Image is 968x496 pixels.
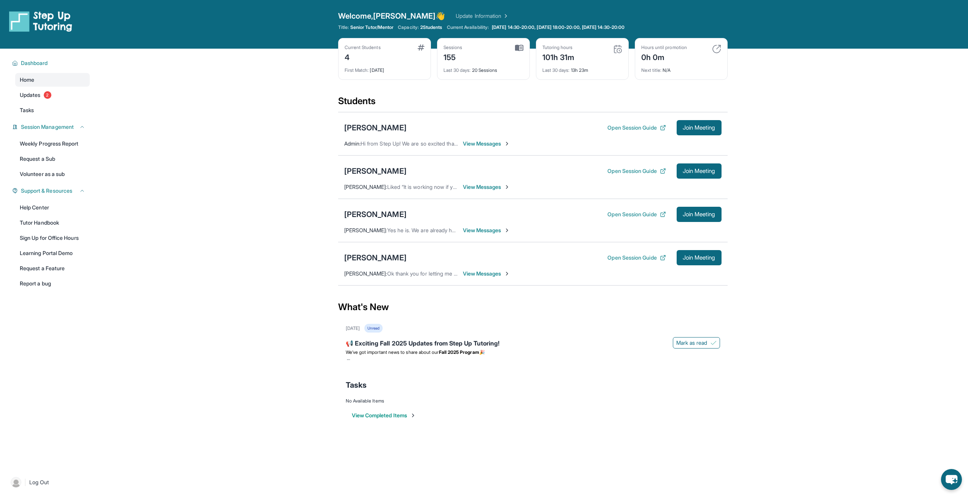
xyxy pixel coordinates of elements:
[542,51,575,63] div: 101h 31m
[15,277,90,290] a: Report a bug
[15,88,90,102] a: Updates2
[677,207,722,222] button: Join Meeting
[15,246,90,260] a: Learning Portal Demo
[641,44,687,51] div: Hours until promotion
[344,140,361,147] span: Admin :
[456,12,509,20] a: Update Information
[361,140,933,147] span: Hi from Step Up! We are so excited that you are matched with one another. Please use this space t...
[492,24,625,30] span: [DATE] 14:30-20:00, [DATE] 18:00-20:00, [DATE] 14:30-20:00
[398,24,419,30] span: Capacity:
[29,479,49,486] span: Log Out
[346,349,439,355] span: We’ve got important news to share about our
[18,187,85,195] button: Support & Resources
[20,76,34,84] span: Home
[15,152,90,166] a: Request a Sub
[8,474,90,491] a: |Log Out
[346,325,360,331] div: [DATE]
[479,349,485,355] span: 🎉
[607,167,666,175] button: Open Session Guide
[18,123,85,131] button: Session Management
[677,250,722,265] button: Join Meeting
[641,67,662,73] span: Next title :
[387,184,542,190] span: Liked “It is working now if you can have [PERSON_NAME] rejoin”
[350,24,393,30] span: Senior Tutor/Mentor
[364,324,383,333] div: Unread
[344,209,407,220] div: [PERSON_NAME]
[346,398,720,404] div: No Available Items
[676,339,707,347] span: Mark as read
[15,103,90,117] a: Tasks
[338,11,445,21] span: Welcome, [PERSON_NAME] 👋
[418,44,424,51] img: card
[15,261,90,275] a: Request a Feature
[712,44,721,54] img: card
[344,166,407,176] div: [PERSON_NAME]
[344,184,387,190] span: [PERSON_NAME] :
[346,380,367,390] span: Tasks
[15,137,90,151] a: Weekly Progress Report
[20,106,34,114] span: Tasks
[387,270,570,277] span: Ok thank you for letting me know. I hope all is well and I will see him [DATE].
[15,73,90,87] a: Home
[338,24,349,30] span: Title:
[607,254,666,261] button: Open Session Guide
[44,91,51,99] span: 2
[501,12,509,20] img: Chevron Right
[18,59,85,67] button: Dashboard
[338,290,728,324] div: What's New
[352,412,416,419] button: View Completed Items
[683,125,715,130] span: Join Meeting
[463,227,510,234] span: View Messages
[677,163,722,179] button: Join Meeting
[15,201,90,214] a: Help Center
[15,216,90,230] a: Tutor Handbook
[607,124,666,132] button: Open Session Guide
[673,337,720,349] button: Mark as read
[21,59,48,67] span: Dashboard
[387,227,495,233] span: Yes he is. We are already home. I will tell him
[463,140,510,147] span: View Messages
[613,44,622,54] img: card
[345,51,381,63] div: 4
[515,44,523,51] img: card
[345,63,424,73] div: [DATE]
[344,270,387,277] span: [PERSON_NAME] :
[338,95,728,112] div: Students
[443,67,471,73] span: Last 30 days :
[504,227,510,233] img: Chevron-Right
[346,339,720,349] div: 📢 Exciting Fall 2025 Updates from Step Up Tutoring!
[641,51,687,63] div: 0h 0m
[683,169,715,173] span: Join Meeting
[542,44,575,51] div: Tutoring hours
[683,255,715,260] span: Join Meeting
[463,183,510,191] span: View Messages
[443,63,523,73] div: 20 Sessions
[20,91,41,99] span: Updates
[941,469,962,490] button: chat-button
[439,349,479,355] strong: Fall 2025 Program
[504,271,510,277] img: Chevron-Right
[607,211,666,218] button: Open Session Guide
[504,184,510,190] img: Chevron-Right
[345,67,369,73] span: First Match :
[463,270,510,277] span: View Messages
[24,478,26,487] span: |
[344,122,407,133] div: [PERSON_NAME]
[15,231,90,245] a: Sign Up for Office Hours
[15,167,90,181] a: Volunteer as a sub
[677,120,722,135] button: Join Meeting
[9,11,72,32] img: logo
[490,24,626,30] a: [DATE] 14:30-20:00, [DATE] 18:00-20:00, [DATE] 14:30-20:00
[21,123,74,131] span: Session Management
[443,51,463,63] div: 155
[21,187,72,195] span: Support & Resources
[504,141,510,147] img: Chevron-Right
[443,44,463,51] div: Sessions
[711,340,717,346] img: Mark as read
[542,67,570,73] span: Last 30 days :
[641,63,721,73] div: N/A
[683,212,715,217] span: Join Meeting
[11,477,21,488] img: user-img
[542,63,622,73] div: 13h 23m
[345,44,381,51] div: Current Students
